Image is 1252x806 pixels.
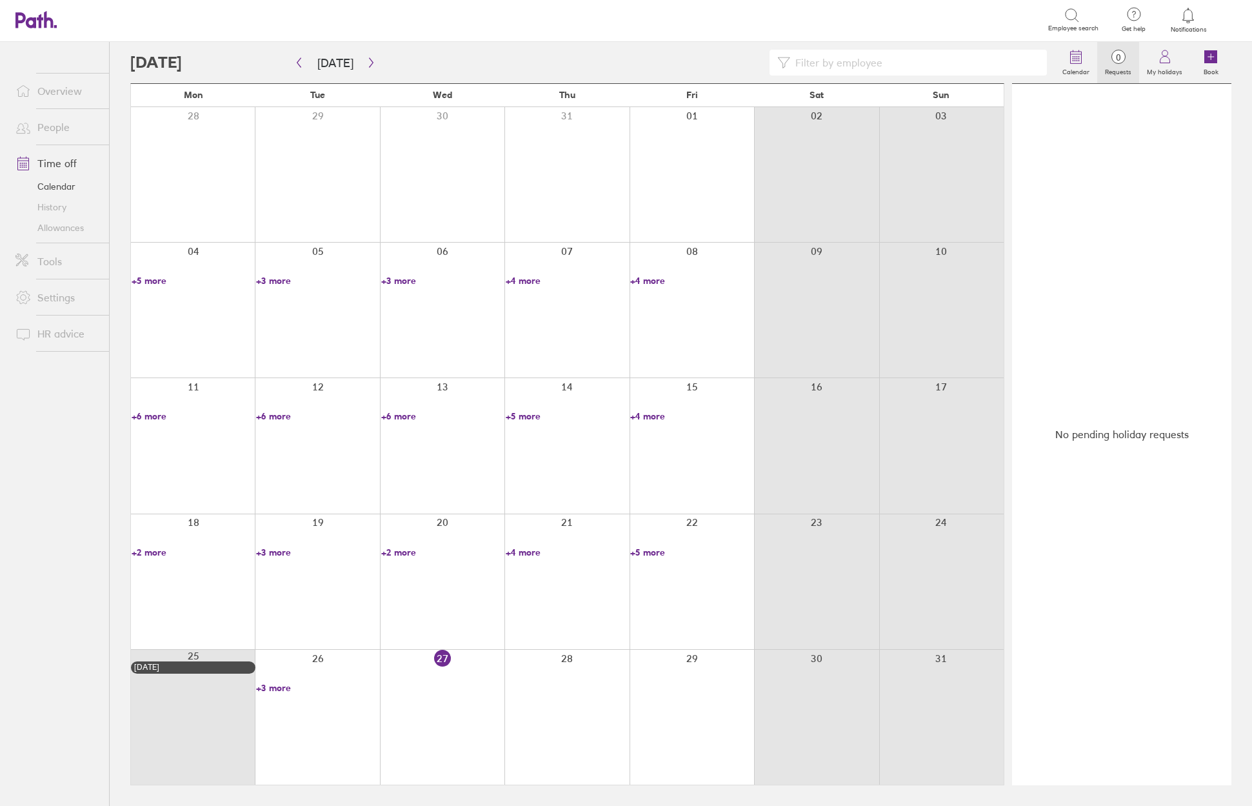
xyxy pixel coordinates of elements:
[256,275,379,287] a: +3 more
[5,248,109,274] a: Tools
[790,50,1039,75] input: Filter by employee
[1012,84,1231,785] div: No pending holiday requests
[132,275,255,287] a: +5 more
[630,275,753,287] a: +4 more
[1168,26,1209,34] span: Notifications
[1055,42,1097,83] a: Calendar
[381,410,504,422] a: +6 more
[5,150,109,176] a: Time off
[5,321,109,347] a: HR advice
[1055,65,1097,76] label: Calendar
[433,90,452,100] span: Wed
[256,410,379,422] a: +6 more
[630,410,753,422] a: +4 more
[310,90,325,100] span: Tue
[1139,42,1190,83] a: My holidays
[506,547,629,558] a: +4 more
[381,547,504,558] a: +2 more
[1113,25,1155,33] span: Get help
[132,547,255,558] a: +2 more
[5,78,109,104] a: Overview
[1139,65,1190,76] label: My holidays
[5,176,109,197] a: Calendar
[5,197,109,217] a: History
[1190,42,1231,83] a: Book
[933,90,949,100] span: Sun
[810,90,824,100] span: Sat
[1097,42,1139,83] a: 0Requests
[506,410,629,422] a: +5 more
[686,90,698,100] span: Fri
[144,14,177,25] div: Search
[1196,65,1226,76] label: Book
[307,52,364,74] button: [DATE]
[1097,65,1139,76] label: Requests
[5,217,109,238] a: Allowances
[1048,25,1098,32] span: Employee search
[1097,52,1139,63] span: 0
[5,114,109,140] a: People
[184,90,203,100] span: Mon
[256,547,379,558] a: +3 more
[5,285,109,310] a: Settings
[381,275,504,287] a: +3 more
[256,682,379,694] a: +3 more
[132,410,255,422] a: +6 more
[1168,6,1209,34] a: Notifications
[506,275,629,287] a: +4 more
[134,663,252,672] div: [DATE]
[630,547,753,558] a: +5 more
[559,90,575,100] span: Thu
